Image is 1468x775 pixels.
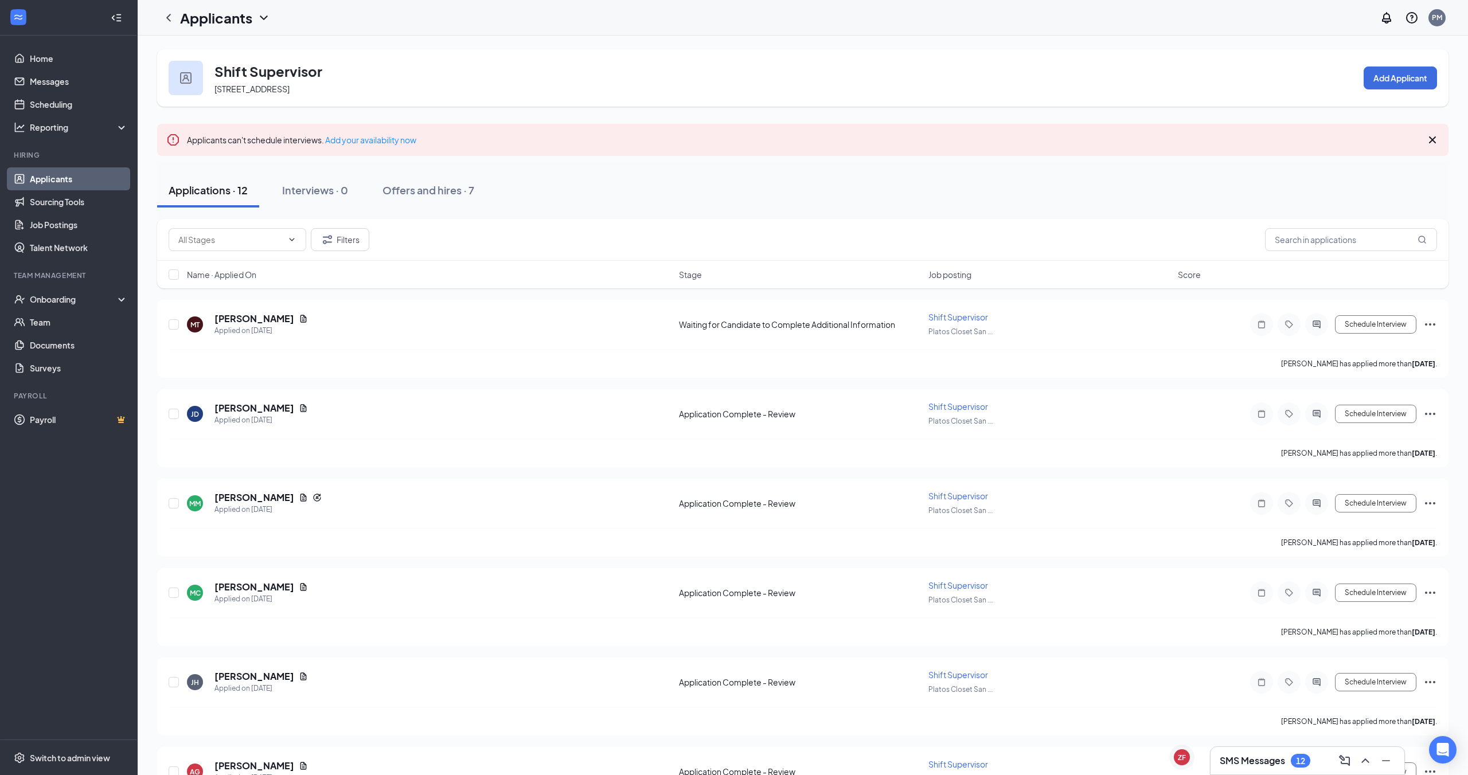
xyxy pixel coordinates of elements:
[30,93,128,116] a: Scheduling
[14,271,126,280] div: Team Management
[214,593,308,605] div: Applied on [DATE]
[1265,228,1437,251] input: Search in applications
[30,334,128,357] a: Documents
[1423,407,1437,421] svg: Ellipses
[214,670,294,683] h5: [PERSON_NAME]
[1310,588,1323,597] svg: ActiveChat
[214,312,294,325] h5: [PERSON_NAME]
[1412,359,1435,368] b: [DATE]
[1282,409,1296,418] svg: Tag
[325,135,416,145] a: Add your availability now
[214,504,322,515] div: Applied on [DATE]
[282,183,348,197] div: Interviews · 0
[1412,538,1435,547] b: [DATE]
[189,499,201,508] div: MM
[928,506,993,515] span: Platos Closet San ...
[1281,627,1437,637] p: [PERSON_NAME] has applied more than .
[1336,751,1354,770] button: ComposeMessage
[30,122,128,133] div: Reporting
[191,409,199,419] div: JD
[162,11,175,25] svg: ChevronLeft
[1178,753,1186,762] div: ZF
[287,235,296,244] svg: ChevronDown
[214,683,308,694] div: Applied on [DATE]
[1423,675,1437,689] svg: Ellipses
[1335,405,1416,423] button: Schedule Interview
[679,676,922,688] div: Application Complete - Review
[214,402,294,414] h5: [PERSON_NAME]
[30,311,128,334] a: Team
[1255,499,1268,508] svg: Note
[14,150,126,160] div: Hiring
[299,761,308,770] svg: Document
[14,391,126,401] div: Payroll
[1429,736,1457,764] div: Open Intercom Messenger
[1379,754,1393,768] svg: Minimize
[1178,269,1201,280] span: Score
[180,72,192,84] img: user icon
[928,417,993,425] span: Platos Closet San ...
[190,588,201,598] div: MC
[1310,409,1323,418] svg: ActiveChat
[928,327,993,336] span: Platos Closet San ...
[1335,673,1416,691] button: Schedule Interview
[313,493,322,502] svg: Reapply
[190,320,200,330] div: MT
[214,84,290,94] span: [STREET_ADDRESS]
[30,213,128,236] a: Job Postings
[299,582,308,592] svg: Document
[1281,359,1437,369] p: [PERSON_NAME] has applied more than .
[30,70,128,93] a: Messages
[1432,13,1442,22] div: PM
[1380,11,1393,25] svg: Notifications
[1296,756,1305,766] div: 12
[30,357,128,379] a: Surveys
[14,293,25,305] svg: UserCheck
[1358,754,1372,768] svg: ChevronUp
[679,408,922,420] div: Application Complete - Review
[299,404,308,413] svg: Document
[30,190,128,213] a: Sourcing Tools
[382,183,474,197] div: Offers and hires · 7
[30,167,128,190] a: Applicants
[214,760,294,772] h5: [PERSON_NAME]
[214,491,294,504] h5: [PERSON_NAME]
[299,493,308,502] svg: Document
[928,401,988,412] span: Shift Supervisor
[928,580,988,590] span: Shift Supervisor
[679,319,922,330] div: Waiting for Candidate to Complete Additional Information
[311,228,369,251] button: Filter Filters
[1255,678,1268,687] svg: Note
[13,11,24,23] svg: WorkstreamLogo
[928,685,993,694] span: Platos Closet San ...
[30,236,128,259] a: Talent Network
[299,314,308,323] svg: Document
[1338,754,1352,768] svg: ComposeMessage
[928,596,993,604] span: Platos Closet San ...
[1255,409,1268,418] svg: Note
[1255,588,1268,597] svg: Note
[1412,628,1435,636] b: [DATE]
[928,670,988,680] span: Shift Supervisor
[1423,318,1437,331] svg: Ellipses
[928,491,988,501] span: Shift Supervisor
[214,61,322,81] h3: Shift Supervisor
[1412,717,1435,726] b: [DATE]
[299,672,308,681] svg: Document
[1423,496,1437,510] svg: Ellipses
[214,414,308,426] div: Applied on [DATE]
[1412,449,1435,457] b: [DATE]
[1356,751,1375,770] button: ChevronUp
[214,325,308,336] div: Applied on [DATE]
[191,678,199,687] div: JH
[928,759,988,769] span: Shift Supervisor
[1282,499,1296,508] svg: Tag
[679,587,922,598] div: Application Complete - Review
[166,133,180,147] svg: Error
[1364,66,1437,89] button: Add Applicant
[1310,678,1323,687] svg: ActiveChat
[257,11,271,25] svg: ChevronDown
[187,269,256,280] span: Name · Applied On
[178,233,283,246] input: All Stages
